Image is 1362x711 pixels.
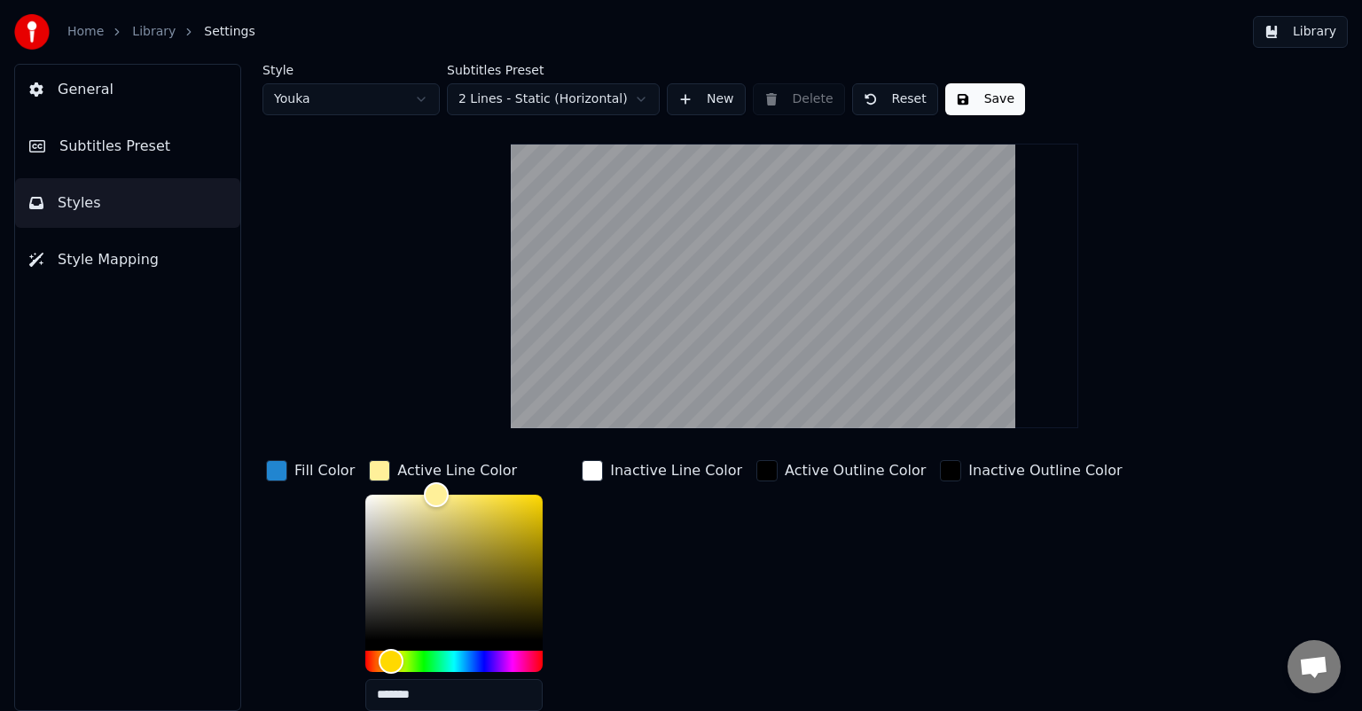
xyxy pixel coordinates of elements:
span: Subtitles Preset [59,136,170,157]
label: Style [262,64,440,76]
span: Style Mapping [58,249,159,270]
button: Styles [15,178,240,228]
nav: breadcrumb [67,23,255,41]
div: Active Outline Color [785,460,926,481]
button: General [15,65,240,114]
div: Inactive Outline Color [968,460,1122,481]
div: Active Line Color [397,460,517,481]
button: Library [1253,16,1348,48]
button: Reset [852,83,938,115]
div: Inactive Line Color [610,460,742,481]
span: Styles [58,192,101,214]
div: Open chat [1288,640,1341,693]
button: Active Outline Color [753,457,929,485]
label: Subtitles Preset [447,64,660,76]
button: Active Line Color [365,457,521,485]
button: Style Mapping [15,235,240,285]
button: Save [945,83,1025,115]
a: Home [67,23,104,41]
button: New [667,83,746,115]
a: Library [132,23,176,41]
button: Inactive Outline Color [936,457,1125,485]
span: Settings [204,23,254,41]
button: Subtitles Preset [15,121,240,171]
button: Inactive Line Color [578,457,746,485]
button: Fill Color [262,457,358,485]
div: Hue [365,651,543,672]
span: General [58,79,113,100]
div: Color [365,495,543,640]
div: Fill Color [294,460,355,481]
img: youka [14,14,50,50]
